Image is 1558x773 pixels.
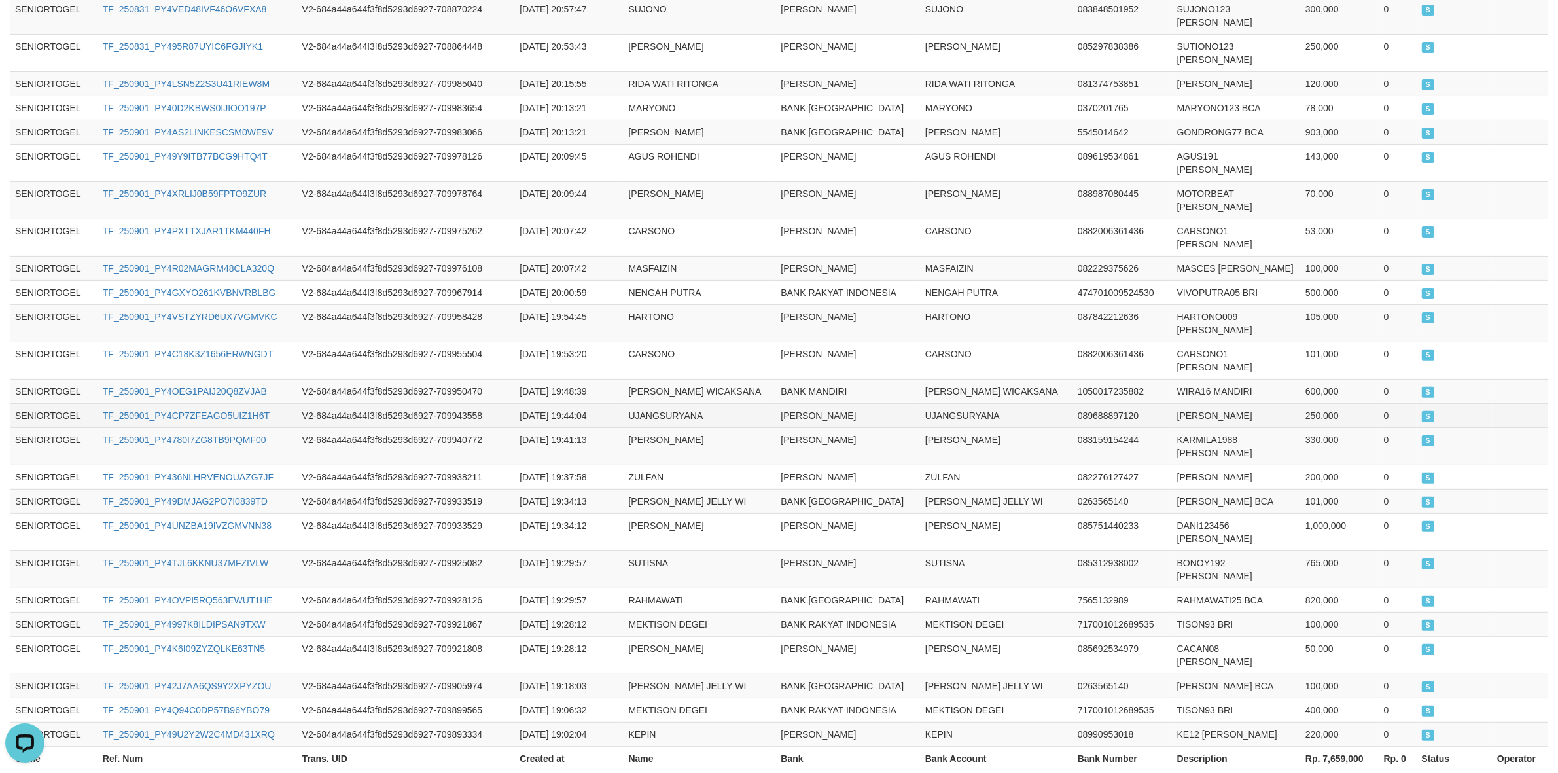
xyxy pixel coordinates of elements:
td: BANK RAKYAT INDONESIA [776,280,920,304]
span: SUCCESS [1422,681,1435,692]
td: 53,000 [1300,219,1379,256]
td: SENIORTOGEL [10,219,97,256]
td: [DATE] 20:00:59 [514,280,623,304]
td: V2-684a44a644f3f8d5293d6927-709905974 [297,674,515,698]
td: 717001012689535 [1072,698,1172,722]
td: [PERSON_NAME] JELLY WI [624,674,776,698]
span: SUCCESS [1422,128,1435,139]
td: 820,000 [1300,588,1379,612]
td: 0 [1379,403,1417,427]
td: 0 [1379,489,1417,513]
span: SUCCESS [1422,730,1435,741]
td: SENIORTOGEL [10,698,97,722]
td: 143,000 [1300,144,1379,181]
td: AGUS ROHENDI [624,144,776,181]
td: RIDA WATI RITONGA [624,71,776,96]
span: SUCCESS [1422,350,1435,361]
td: MARYONO [920,96,1072,120]
td: BANK [GEOGRAPHIC_DATA] [776,96,920,120]
td: SENIORTOGEL [10,612,97,636]
td: SENIORTOGEL [10,304,97,342]
td: 0 [1379,342,1417,379]
td: SENIORTOGEL [10,379,97,403]
td: [DATE] 20:09:45 [514,144,623,181]
td: MOTORBEAT [PERSON_NAME] [1172,181,1300,219]
td: V2-684a44a644f3f8d5293d6927-709985040 [297,71,515,96]
td: V2-684a44a644f3f8d5293d6927-709943558 [297,403,515,427]
span: SUCCESS [1422,103,1435,115]
td: ZULFAN [624,465,776,489]
td: KEPIN [920,722,1072,746]
td: WIRA16 MANDIRI [1172,379,1300,403]
td: MEKTISON DEGEI [920,698,1072,722]
td: RAHMAWATI25 BCA [1172,588,1300,612]
td: CARSONO [624,342,776,379]
a: TF_250901_PY4LSN522S3U41RIEW8M [103,79,270,89]
td: V2-684a44a644f3f8d5293d6927-709976108 [297,256,515,280]
td: [DATE] 20:13:21 [514,120,623,144]
a: TF_250901_PY4OEG1PAIJ20Q8ZVJAB [103,386,267,397]
td: 089619534861 [1072,144,1172,181]
td: [DATE] 20:13:21 [514,96,623,120]
td: V2-684a44a644f3f8d5293d6927-709967914 [297,280,515,304]
td: [PERSON_NAME] [920,513,1072,550]
a: TF_250901_PY4R02MAGRM48CLA320Q [103,263,274,274]
td: 0 [1379,674,1417,698]
td: 78,000 [1300,96,1379,120]
td: [PERSON_NAME] WICAKSANA [920,379,1072,403]
td: SENIORTOGEL [10,588,97,612]
td: [PERSON_NAME] [624,34,776,71]
td: 50,000 [1300,636,1379,674]
td: V2-684a44a644f3f8d5293d6927-709928126 [297,588,515,612]
span: SUCCESS [1422,521,1435,532]
td: 0 [1379,144,1417,181]
td: 082276127427 [1072,465,1172,489]
a: TF_250901_PY40D2KBWS0IJIOO197P [103,103,266,113]
a: TF_250831_PY4VED48IVF46O6VFXA8 [103,4,267,14]
td: 0 [1379,96,1417,120]
td: AGUS191 [PERSON_NAME] [1172,144,1300,181]
td: 087842212636 [1072,304,1172,342]
td: V2-684a44a644f3f8d5293d6927-709950470 [297,379,515,403]
td: [PERSON_NAME] [776,144,920,181]
td: [PERSON_NAME] [920,181,1072,219]
a: TF_250901_PY4AS2LINKESCSM0WE9V [103,127,274,137]
td: V2-684a44a644f3f8d5293d6927-709983654 [297,96,515,120]
td: MASCES [PERSON_NAME] [1172,256,1300,280]
td: [PERSON_NAME] [776,304,920,342]
td: 1,000,000 [1300,513,1379,550]
td: 500,000 [1300,280,1379,304]
td: 903,000 [1300,120,1379,144]
td: MARYONO123 BCA [1172,96,1300,120]
td: 0263565140 [1072,674,1172,698]
td: TISON93 BRI [1172,698,1300,722]
td: [DATE] 19:06:32 [514,698,623,722]
td: 200,000 [1300,465,1379,489]
span: SUCCESS [1422,226,1435,238]
td: BANK RAKYAT INDONESIA [776,698,920,722]
td: [DATE] 19:29:57 [514,588,623,612]
td: 70,000 [1300,181,1379,219]
td: V2-684a44a644f3f8d5293d6927-709978126 [297,144,515,181]
td: AGUS ROHENDI [920,144,1072,181]
td: 0 [1379,379,1417,403]
td: [PERSON_NAME] [920,34,1072,71]
td: V2-684a44a644f3f8d5293d6927-709925082 [297,550,515,588]
td: 250,000 [1300,403,1379,427]
td: 085751440233 [1072,513,1172,550]
td: [DATE] 19:34:13 [514,489,623,513]
td: [DATE] 19:48:39 [514,379,623,403]
td: [PERSON_NAME] JELLY WI [624,489,776,513]
a: TF_250901_PY42J7AA6QS9Y2XPYZOU [103,681,272,691]
td: CARSONO [920,342,1072,379]
td: [PERSON_NAME] [920,427,1072,465]
td: 100,000 [1300,674,1379,698]
span: SUCCESS [1422,288,1435,299]
a: TF_250901_PY4OVPI5RQ563EWUT1HE [103,595,273,605]
td: 0882006361436 [1072,219,1172,256]
td: 474701009524530 [1072,280,1172,304]
td: TISON93 BRI [1172,612,1300,636]
td: [PERSON_NAME] [776,34,920,71]
td: SENIORTOGEL [10,256,97,280]
td: V2-684a44a644f3f8d5293d6927-709938211 [297,465,515,489]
